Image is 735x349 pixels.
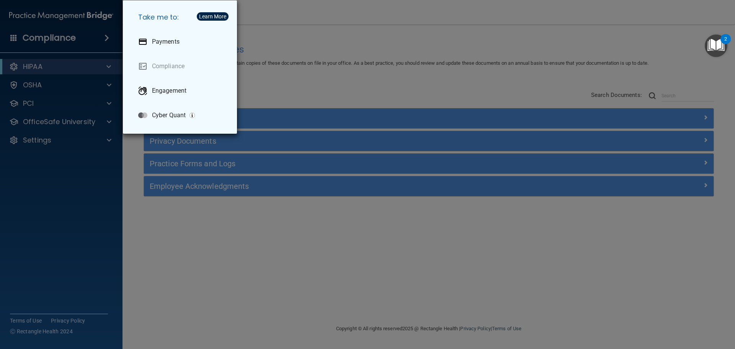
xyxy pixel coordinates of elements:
p: Payments [152,38,180,46]
a: Compliance [132,56,231,77]
p: Engagement [152,87,186,95]
h5: Take me to: [132,7,231,28]
button: Open Resource Center, 2 new notifications [705,34,727,57]
a: Payments [132,31,231,52]
button: Learn More [197,12,229,21]
div: Learn More [199,14,226,19]
p: Cyber Quant [152,111,186,119]
a: Engagement [132,80,231,102]
div: 2 [724,39,727,49]
a: Cyber Quant [132,105,231,126]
